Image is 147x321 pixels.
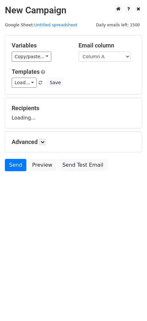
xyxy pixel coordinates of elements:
[12,105,135,122] div: Loading...
[34,22,77,27] a: Untitled spreadsheet
[12,68,40,75] a: Templates
[12,105,135,112] h5: Recipients
[58,159,107,171] a: Send Test Email
[94,22,142,27] a: Daily emails left: 1500
[12,42,69,49] h5: Variables
[12,78,37,88] a: Load...
[28,159,56,171] a: Preview
[12,138,135,146] h5: Advanced
[5,5,142,16] h2: New Campaign
[5,159,26,171] a: Send
[94,21,142,29] span: Daily emails left: 1500
[5,22,78,27] small: Google Sheet:
[47,78,64,88] button: Save
[12,52,51,62] a: Copy/paste...
[79,42,136,49] h5: Email column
